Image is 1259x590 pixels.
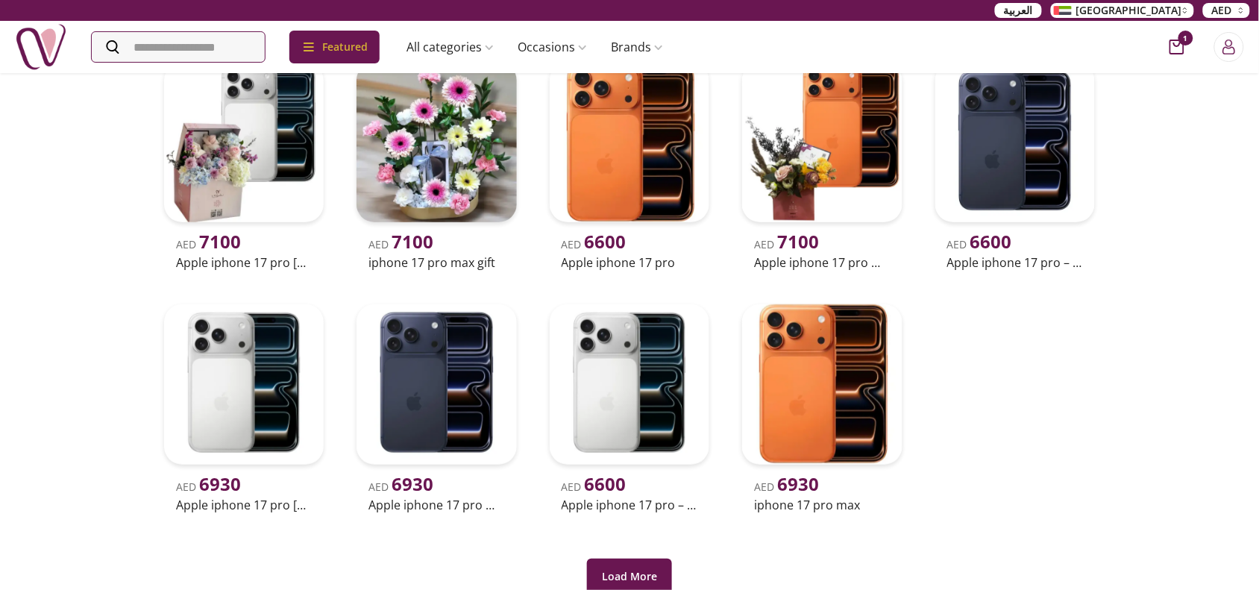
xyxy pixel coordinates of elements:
a: uae-gifts-Apple iPhone 17 Pro Max giftAED 7100Apple iphone 17 pro max gift [736,57,908,274]
span: 7100 [392,229,433,254]
h2: Apple iphone 17 pro [PERSON_NAME] gift [176,254,312,272]
span: 6930 [777,471,819,496]
a: uae-gifts-Apple iPhone 17 ProAED 6600Apple iphone 17 pro [544,57,715,274]
a: Brands [599,32,675,62]
span: AED [562,480,627,494]
a: Occasions [506,32,599,62]
img: Arabic_dztd3n.png [1054,6,1072,15]
input: Search [92,32,265,62]
img: uae-gifts-iPhone 17 Pro Max [742,304,902,464]
img: uae-gifts-Apple iPhone 17 Pro – Silver [550,304,709,464]
span: AED [562,237,627,251]
h2: Apple iphone 17 pro – deep blue [947,254,1083,272]
img: uae-gifts-Apple iPhone 17 Pro Max [357,304,516,464]
span: AED [754,237,819,251]
a: uae-gifts-iPhone 17 Pro Max GIFTAED 7100iphone 17 pro max gift [351,57,522,274]
span: AED [1212,3,1232,18]
a: uae-gifts-iPhone 17 Pro MaxAED 6930iphone 17 pro max [736,298,908,516]
span: AED [947,237,1012,251]
a: uae-gifts-Apple iPhone 17 Pro – SilverAED 6600Apple iphone 17 pro – silver [544,298,715,516]
span: AED [176,480,241,494]
img: uae-gifts-Apple iPhone 17 Pro Max gift [742,63,902,222]
span: 6930 [199,471,241,496]
span: AED [176,237,241,251]
a: uae-gifts-Apple iPhone 17 Pro MaxAED 6930Apple iphone 17 pro max [351,298,522,516]
h2: Apple iphone 17 pro [PERSON_NAME] [176,496,312,514]
h2: iphone 17 pro max gift [368,254,504,272]
span: AED [368,480,433,494]
span: [GEOGRAPHIC_DATA] [1076,3,1182,18]
a: All categories [395,32,506,62]
img: uae-gifts-Apple iPhone 17 Pro Max Silver [164,304,324,464]
img: uae-gifts-Apple iPhone 17 Pro – Deep Blue [935,63,1095,222]
button: Login [1214,32,1244,62]
img: Nigwa-uae-gifts [15,21,67,73]
h2: Apple iphone 17 pro max [368,496,504,514]
h2: Apple iphone 17 pro max gift [754,254,890,272]
a: uae-gifts-Apple iPhone 17 Pro – Deep BlueAED 6600Apple iphone 17 pro – deep blue [929,57,1101,274]
a: uae-gifts-Apple iPhone 17 Pro Max Silver GIFTAED 7100Apple iphone 17 pro [PERSON_NAME] gift [158,57,330,274]
button: [GEOGRAPHIC_DATA] [1051,3,1194,18]
span: 1 [1178,31,1193,45]
span: 6600 [585,229,627,254]
span: 6600 [970,229,1012,254]
a: uae-gifts-Apple iPhone 17 Pro Max SilverAED 6930Apple iphone 17 pro [PERSON_NAME] [158,298,330,516]
button: cart-button [1169,40,1184,54]
div: Featured [289,31,380,63]
img: uae-gifts-iPhone 17 Pro Max GIFT [357,63,516,222]
button: AED [1203,3,1250,18]
h2: iphone 17 pro max [754,496,890,514]
img: uae-gifts-Apple iPhone 17 Pro Max Silver GIFT [164,63,324,222]
span: 6930 [392,471,433,496]
span: 6600 [585,471,627,496]
h2: Apple iphone 17 pro [562,254,697,272]
span: 7100 [777,229,819,254]
span: العربية [1004,3,1033,18]
img: uae-gifts-Apple iPhone 17 Pro [550,63,709,222]
span: 7100 [199,229,241,254]
span: AED [368,237,433,251]
h2: Apple iphone 17 pro – silver [562,496,697,514]
span: AED [754,480,819,494]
